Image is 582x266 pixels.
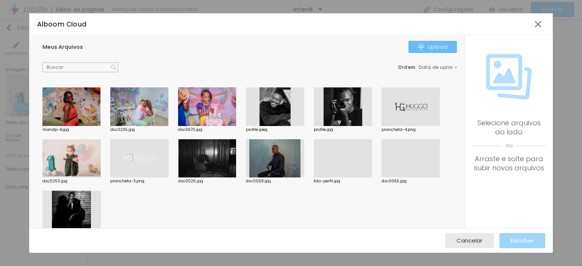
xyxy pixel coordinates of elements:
div: Selecione arquivos ao lado Arraste e solte para subir novos arquivos [472,118,545,173]
span: Meus Arquivos [42,43,83,51]
div: foto-perfil.jpg [314,179,372,183]
span: ou [472,137,545,154]
button: Cancelar [445,233,494,248]
span: Escolher [511,237,534,244]
div: : [398,65,457,70]
span: Alboom Cloud [37,20,87,29]
div: dsc0250.jpg [42,179,101,183]
span: Ordem [398,64,416,70]
div: profile.jpeg [246,128,304,132]
button: IconeUpload [408,41,457,53]
div: dsc0025.jpg [178,179,236,183]
div: Upload [418,44,447,50]
img: Icone [111,65,116,70]
div: prancheta-3.png [110,179,169,183]
img: Icone [486,54,532,100]
span: Data de upload [419,65,458,70]
div: prancheta-4.png [382,128,440,132]
div: mandp-4.jpg [42,128,101,132]
input: Buscar [42,62,118,72]
img: Icone [418,44,424,50]
div: dsc0065.jpg [382,179,440,183]
div: profile.jpg [314,128,372,132]
span: Cancelar [457,237,482,244]
div: dsc0069.jpg [246,179,304,183]
div: dsc0670.jpg [178,128,236,132]
div: dsc0235.jpg [110,128,169,132]
button: Escolher [499,233,545,248]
